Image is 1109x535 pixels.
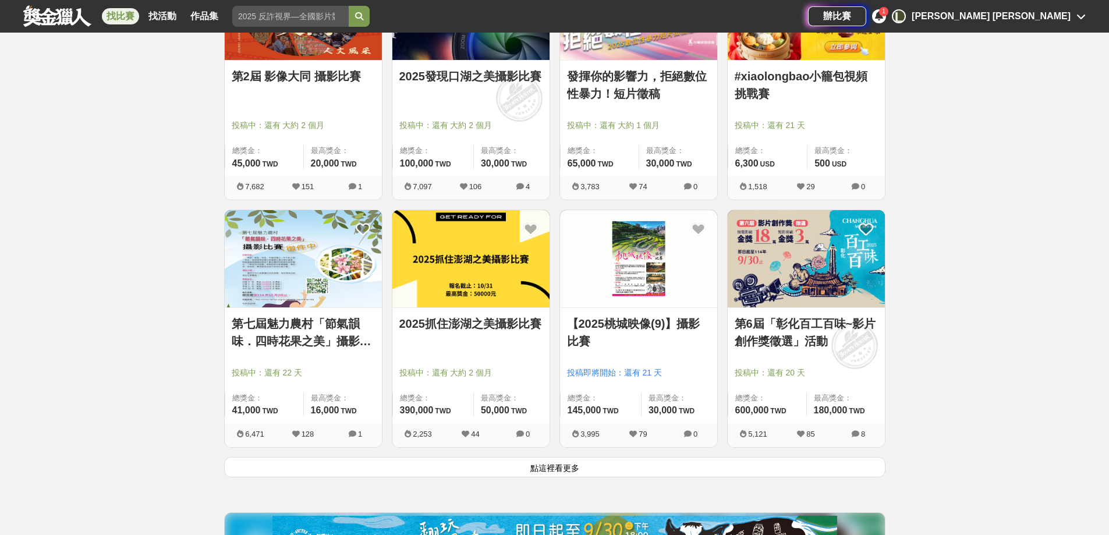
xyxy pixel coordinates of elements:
[399,315,543,332] a: 2025抓住澎湖之美攝影比賽
[225,210,382,307] img: Cover Image
[232,315,375,350] a: 第七屆魅力農村「節氣韻味．四時花果之美」攝影比賽
[341,160,356,168] span: TWD
[392,210,550,307] img: Cover Image
[693,430,697,438] span: 0
[186,8,223,24] a: 作品集
[399,119,543,132] span: 投稿中：還有 大約 2 個月
[311,405,339,415] span: 16,000
[311,145,375,157] span: 最高獎金：
[567,315,710,350] a: 【2025桃城映像(9)】攝影比賽
[481,145,543,157] span: 最高獎金：
[392,210,550,308] a: Cover Image
[232,392,296,404] span: 總獎金：
[806,430,814,438] span: 85
[735,405,769,415] span: 600,000
[748,182,767,191] span: 1,518
[646,158,675,168] span: 30,000
[225,210,382,308] a: Cover Image
[224,457,885,477] button: 點這裡看更多
[597,160,613,168] span: TWD
[728,210,885,307] img: Cover Image
[399,68,543,85] a: 2025發現口湖之美攝影比賽
[649,392,710,404] span: 最高獎金：
[413,182,432,191] span: 7,097
[358,182,362,191] span: 1
[603,407,618,415] span: TWD
[311,392,375,404] span: 最高獎金：
[400,405,434,415] span: 390,000
[735,392,799,404] span: 總獎金：
[735,315,878,350] a: 第6屆「彰化百工百味~影片創作獎徵選」活動
[399,367,543,379] span: 投稿中：還有 大約 2 個月
[568,158,596,168] span: 65,000
[676,160,692,168] span: TWD
[245,430,264,438] span: 6,471
[806,182,814,191] span: 29
[728,210,885,308] a: Cover Image
[568,145,632,157] span: 總獎金：
[469,182,482,191] span: 106
[568,392,634,404] span: 總獎金：
[567,119,710,132] span: 投稿中：還有 大約 1 個月
[849,407,864,415] span: TWD
[435,160,451,168] span: TWD
[679,407,695,415] span: TWD
[832,160,846,168] span: USD
[735,68,878,102] a: #xiaolongbao小籠包視頻挑戰賽
[693,182,697,191] span: 0
[912,9,1071,23] div: [PERSON_NAME] [PERSON_NAME]
[435,407,451,415] span: TWD
[511,160,527,168] span: TWD
[649,405,677,415] span: 30,000
[526,430,530,438] span: 0
[481,392,543,404] span: 最高獎金：
[814,405,848,415] span: 180,000
[580,182,600,191] span: 3,783
[232,367,375,379] span: 投稿中：還有 22 天
[144,8,181,24] a: 找活動
[400,145,466,157] span: 總獎金：
[560,210,717,308] a: Cover Image
[639,430,647,438] span: 79
[882,8,885,15] span: 1
[232,68,375,85] a: 第2屆 影像大同 攝影比賽
[245,182,264,191] span: 7,682
[232,405,261,415] span: 41,000
[735,158,759,168] span: 6,300
[413,430,432,438] span: 2,253
[748,430,767,438] span: 5,121
[400,392,466,404] span: 總獎金：
[232,119,375,132] span: 投稿中：還有 大約 2 個月
[526,182,530,191] span: 4
[232,158,261,168] span: 45,000
[262,160,278,168] span: TWD
[232,6,349,27] input: 2025 反詐視界—全國影片競賽
[808,6,866,26] a: 辦比賽
[861,182,865,191] span: 0
[646,145,710,157] span: 最高獎金：
[481,405,509,415] span: 50,000
[232,145,296,157] span: 總獎金：
[102,8,139,24] a: 找比賽
[471,430,479,438] span: 44
[358,430,362,438] span: 1
[560,210,717,307] img: Cover Image
[568,405,601,415] span: 145,000
[735,145,800,157] span: 總獎金：
[262,407,278,415] span: TWD
[567,367,710,379] span: 投稿即將開始：還有 21 天
[770,407,786,415] span: TWD
[311,158,339,168] span: 20,000
[302,182,314,191] span: 151
[400,158,434,168] span: 100,000
[639,182,647,191] span: 74
[814,145,877,157] span: 最高獎金：
[341,407,356,415] span: TWD
[814,158,830,168] span: 500
[511,407,527,415] span: TWD
[302,430,314,438] span: 128
[892,9,906,23] div: L
[580,430,600,438] span: 3,995
[567,68,710,102] a: 發揮你的影響力，拒絕數位性暴力！短片徵稿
